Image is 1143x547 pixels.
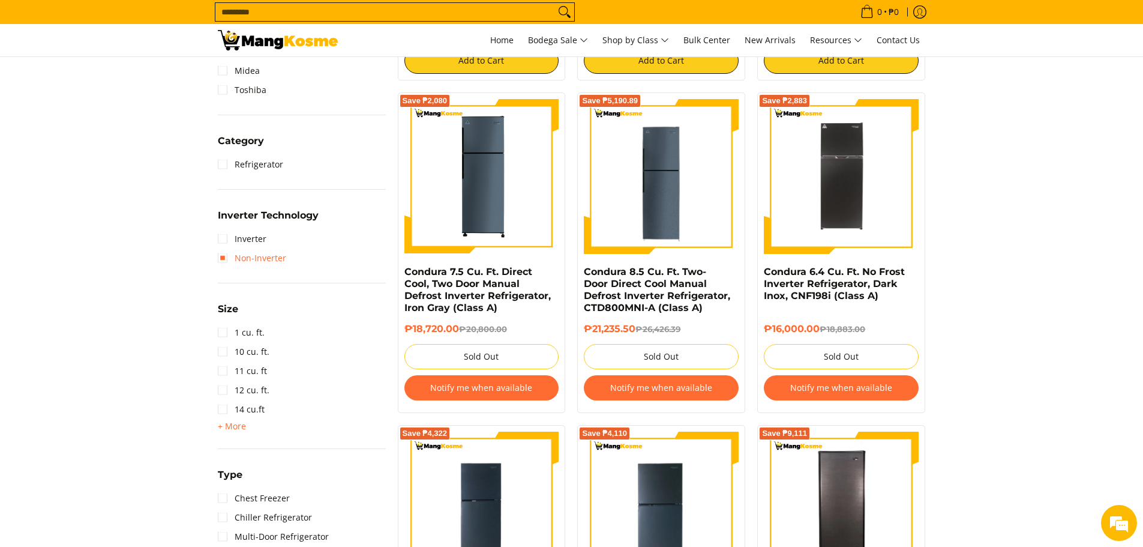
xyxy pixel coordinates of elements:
h6: ₱16,000.00 [764,323,919,335]
a: 10 cu. ft. [218,342,269,361]
span: Category [218,136,264,146]
a: Chest Freezer [218,489,290,508]
h6: ₱18,720.00 [404,323,559,335]
span: Shop by Class [602,33,669,48]
a: Shop by Class [596,24,675,56]
span: Size [218,304,238,314]
span: Save ₱4,110 [582,430,627,437]
span: Type [218,470,242,480]
a: New Arrivals [739,24,802,56]
span: Inverter Technology [218,211,319,220]
button: Notify me when available [584,375,739,400]
button: Search [555,3,574,21]
img: condura-direct-cool-7.5-cubic-feet-2-door-manual-defrost-inverter-ref-iron-gray-full-view-mang-kosme [404,99,559,254]
a: 1 cu. ft. [218,323,265,342]
a: Condura 8.5 Cu. Ft. Two-Door Direct Cool Manual Defrost Inverter Refrigerator, CTD800MNI-A (Class A) [584,266,730,313]
span: Save ₱9,111 [762,430,807,437]
span: New Arrivals [745,34,796,46]
h6: ₱21,235.50 [584,323,739,335]
span: Save ₱5,190.89 [582,97,638,104]
a: Non-Inverter [218,249,286,268]
a: Bulk Center [677,24,736,56]
span: Bodega Sale [528,33,588,48]
button: Add to Cart [764,47,919,74]
a: Contact Us [871,24,926,56]
button: Notify me when available [764,375,919,400]
nav: Main Menu [350,24,926,56]
summary: Open [218,136,264,155]
img: Bodega Sale Refrigerator l Mang Kosme: Home Appliances Warehouse Sale [218,30,338,50]
summary: Open [218,470,242,489]
span: Resources [810,33,862,48]
span: Save ₱2,080 [403,97,448,104]
a: 12 cu. ft. [218,381,269,400]
a: Multi-Door Refrigerator [218,527,329,546]
span: 0 [875,8,884,16]
span: Save ₱4,322 [403,430,448,437]
span: ₱0 [887,8,901,16]
img: Condura 8.5 Cu. Ft. Two-Door Direct Cool Manual Defrost Inverter Refrigerator, CTD800MNI-A (Class A) [584,99,739,254]
button: Notify me when available [404,375,559,400]
summary: Open [218,419,246,434]
a: Chiller Refrigerator [218,508,312,527]
a: Condura 7.5 Cu. Ft. Direct Cool, Two Door Manual Defrost Inverter Refrigerator, Iron Gray (Class A) [404,266,551,313]
button: Add to Cart [584,47,739,74]
button: Sold Out [404,344,559,369]
button: Add to Cart [404,47,559,74]
del: ₱20,800.00 [459,324,507,334]
span: Bulk Center [683,34,730,46]
a: Toshiba [218,80,266,100]
summary: Open [218,304,238,323]
a: Midea [218,61,260,80]
a: Home [484,24,520,56]
span: • [857,5,902,19]
span: + More [218,422,246,431]
a: Bodega Sale [522,24,594,56]
a: 14 cu.ft [218,400,265,419]
summary: Open [218,211,319,229]
a: Inverter [218,229,266,249]
span: Home [490,34,514,46]
button: Sold Out [584,344,739,369]
del: ₱26,426.39 [635,324,680,334]
a: Condura 6.4 Cu. Ft. No Frost Inverter Refrigerator, Dark Inox, CNF198i (Class A) [764,266,905,301]
span: Save ₱2,883 [762,97,807,104]
button: Sold Out [764,344,919,369]
span: Contact Us [877,34,920,46]
img: Condura 6.4 Cu. Ft. No Frost Inverter Refrigerator, Dark Inox, CNF198i (Class A) [764,99,919,254]
a: 11 cu. ft [218,361,267,381]
del: ₱18,883.00 [820,324,865,334]
a: Resources [804,24,868,56]
a: Refrigerator [218,155,283,174]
